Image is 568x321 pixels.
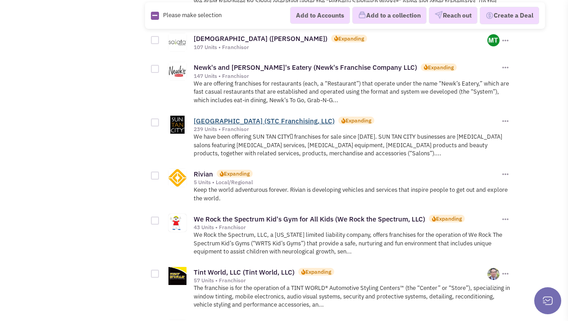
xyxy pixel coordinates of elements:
[151,12,159,20] img: Rectangle.png
[487,34,500,46] img: CjNI01gqJkyD1aWX3k6yAw.png
[194,80,510,105] p: We are offering franchises for restaurants (each, a “Restaurant”) that operate under the name “Ne...
[480,7,539,25] button: Create a Deal
[338,35,364,42] div: Expanding
[194,44,488,51] div: 107 Units • Franchisor
[194,63,417,72] a: Newk's and [PERSON_NAME]'s Eatery (Newk's Franchise Company LLC)
[194,284,510,309] p: The franchise is for the operation of a TINT WORLD® Automotive Styling Centers™ (the “Center” or ...
[194,186,510,203] p: Keep the world adventurous forever. Rivian is developing vehicles and services that inspire peopl...
[224,170,250,177] div: Expanding
[345,117,371,124] div: Expanding
[194,179,500,186] div: 5 Units • Local/Regional
[194,224,500,231] div: 43 Units • Franchisor
[428,63,454,71] div: Expanding
[290,7,350,24] button: Add to Accounts
[436,215,462,222] div: Expanding
[486,11,494,21] img: Deal-Dollar.png
[194,170,213,178] a: Rivian
[429,7,477,24] button: Reach out
[163,11,222,19] span: Please make selection
[194,117,335,125] a: [GEOGRAPHIC_DATA] (STC Franchising, LLC)
[194,34,327,43] a: [DEMOGRAPHIC_DATA] ([PERSON_NAME])
[194,268,295,276] a: Tint World, LLC (Tint World, LLC)
[194,277,488,284] div: 57 Units • Franchisor
[487,268,500,280] img: ZUAP2X_AcEmPc-rEK3TrwA.png
[435,11,443,19] img: VectorPaper_Plane.png
[194,215,425,223] a: We Rock the Spectrum Kid's Gym for All Kids (We Rock the Spectrum, LLC)
[352,7,427,24] button: Add to a collection
[194,231,510,256] p: We Rock the Spectrum, LLC, a [US_STATE] limited liability company, offers franchises for the oper...
[305,268,331,276] div: Expanding
[194,126,500,133] div: 239 Units • Franchisor
[194,133,510,158] p: We have been offering SUN TAN CITY franchises for sale since [DATE]. SUN TAN CITY businesses are...
[358,11,366,19] img: icon-collection-lavender.png
[194,72,500,80] div: 147 Units • Franchisor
